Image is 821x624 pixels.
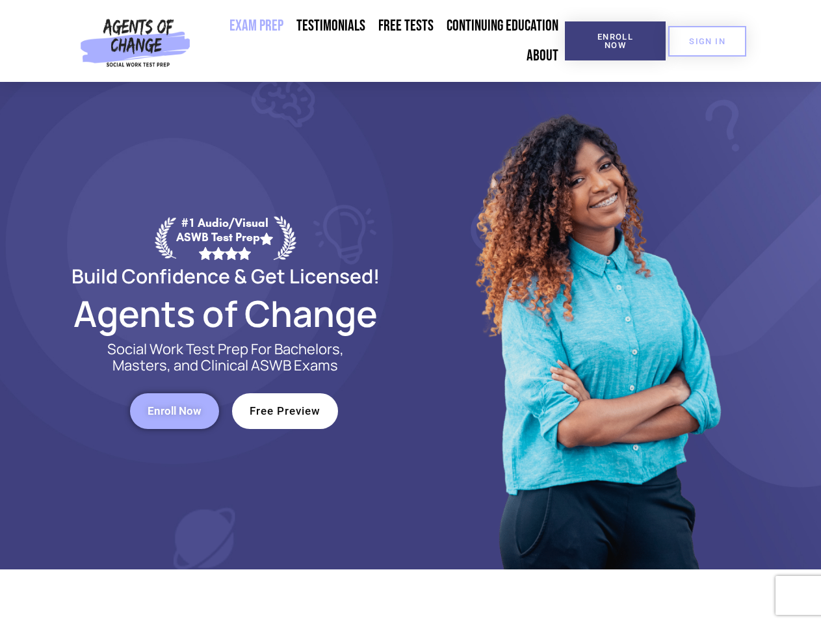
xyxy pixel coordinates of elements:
div: #1 Audio/Visual ASWB Test Prep [176,216,274,259]
a: Testimonials [290,11,372,41]
a: Enroll Now [565,21,666,60]
span: Enroll Now [586,32,645,49]
a: Free Tests [372,11,440,41]
a: Free Preview [232,393,338,429]
nav: Menu [196,11,565,71]
a: Continuing Education [440,11,565,41]
span: SIGN IN [689,37,725,45]
p: Social Work Test Prep For Bachelors, Masters, and Clinical ASWB Exams [92,341,359,374]
a: About [520,41,565,71]
h2: Agents of Change [40,298,411,328]
h2: Build Confidence & Get Licensed! [40,266,411,285]
img: Website Image 1 (1) [466,82,726,569]
span: Enroll Now [148,406,202,417]
a: Enroll Now [130,393,219,429]
a: SIGN IN [668,26,746,57]
a: Exam Prep [223,11,290,41]
span: Free Preview [250,406,320,417]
